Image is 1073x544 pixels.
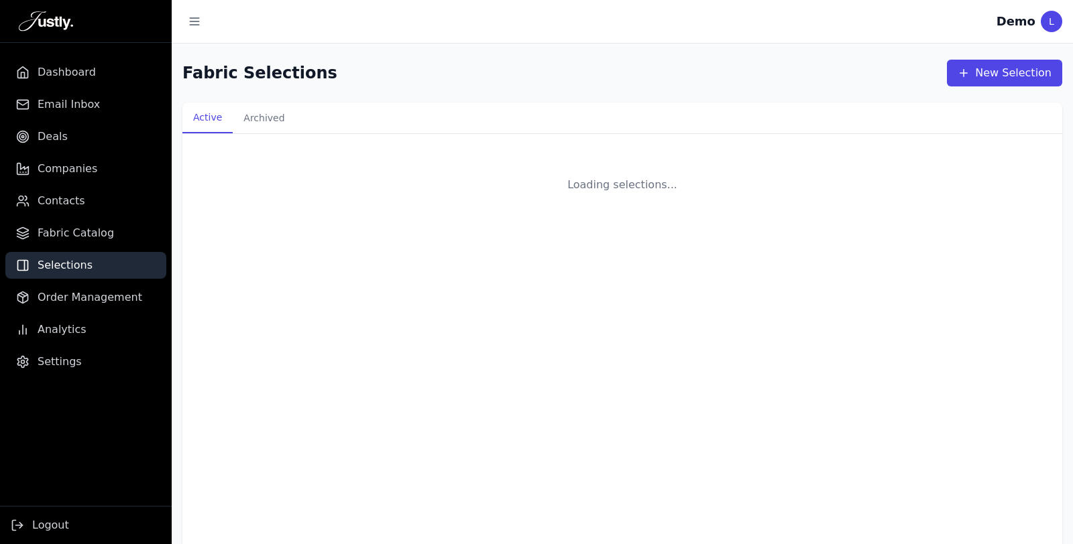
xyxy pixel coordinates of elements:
a: Contacts [5,188,166,214]
button: Active [182,103,233,133]
a: Dashboard [5,59,166,86]
a: Deals [5,123,166,150]
span: Dashboard [38,64,96,80]
span: Email Inbox [38,96,100,113]
button: Toggle sidebar [182,9,207,33]
span: Contacts [38,193,85,209]
a: Order Management [5,284,166,311]
a: Settings [5,348,166,375]
p: Loading selections... [193,177,1052,193]
div: L [1041,11,1062,32]
button: Logout [11,517,69,533]
a: Fabric Catalog [5,220,166,247]
button: Archived [233,103,295,133]
span: Selections [38,257,93,273]
button: New Selection [947,60,1062,86]
a: Companies [5,155,166,182]
span: Logout [32,517,69,533]
span: Fabric Catalog [38,225,114,241]
span: Analytics [38,322,87,338]
h1: Fabric Selections [182,62,337,84]
span: Companies [38,161,97,177]
div: Demo [997,12,1035,31]
span: Deals [38,129,68,145]
a: Selections [5,252,166,279]
span: Settings [38,354,82,370]
a: Email Inbox [5,91,166,118]
img: Justly Logo [19,11,73,32]
a: Analytics [5,316,166,343]
span: Order Management [38,289,142,305]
